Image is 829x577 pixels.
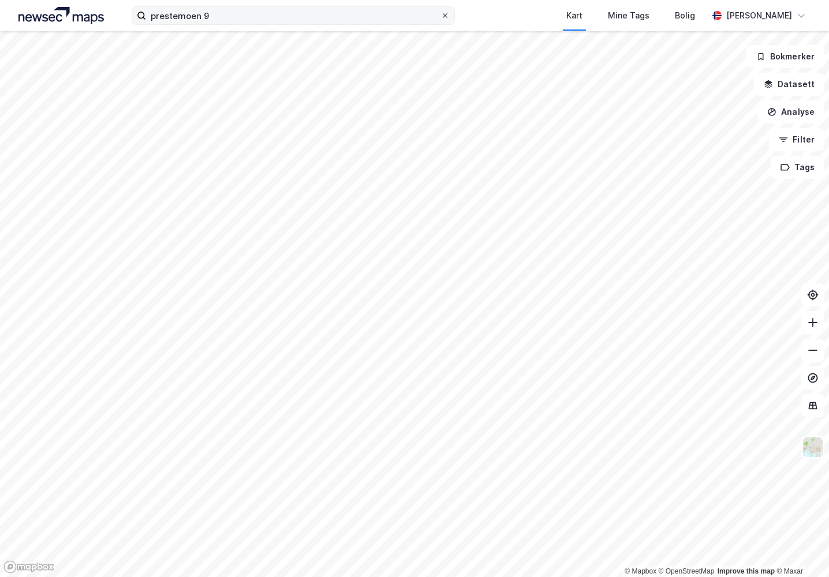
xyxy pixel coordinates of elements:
[18,7,104,24] img: logo.a4113a55bc3d86da70a041830d287a7e.svg
[771,156,824,179] button: Tags
[769,128,824,151] button: Filter
[757,100,824,123] button: Analyse
[608,9,649,23] div: Mine Tags
[659,567,715,575] a: OpenStreetMap
[771,522,829,577] iframe: Chat Widget
[146,7,440,24] input: Søk på adresse, matrikkel, gårdeiere, leietakere eller personer
[754,73,824,96] button: Datasett
[746,45,824,68] button: Bokmerker
[718,567,775,575] a: Improve this map
[625,567,656,575] a: Mapbox
[675,9,695,23] div: Bolig
[3,560,54,574] a: Mapbox homepage
[726,9,792,23] div: [PERSON_NAME]
[566,9,582,23] div: Kart
[802,436,824,458] img: Z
